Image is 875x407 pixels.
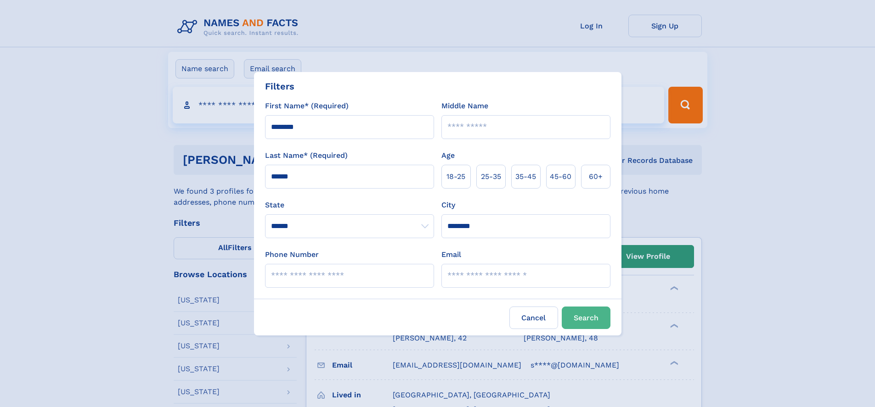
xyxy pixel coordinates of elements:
[446,171,465,182] span: 18‑25
[265,100,349,112] label: First Name* (Required)
[550,171,571,182] span: 45‑60
[515,171,536,182] span: 35‑45
[509,307,558,329] label: Cancel
[265,200,434,211] label: State
[589,171,603,182] span: 60+
[265,150,348,161] label: Last Name* (Required)
[441,249,461,260] label: Email
[441,200,455,211] label: City
[265,79,294,93] div: Filters
[441,150,455,161] label: Age
[265,249,319,260] label: Phone Number
[441,100,488,112] label: Middle Name
[562,307,610,329] button: Search
[481,171,501,182] span: 25‑35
